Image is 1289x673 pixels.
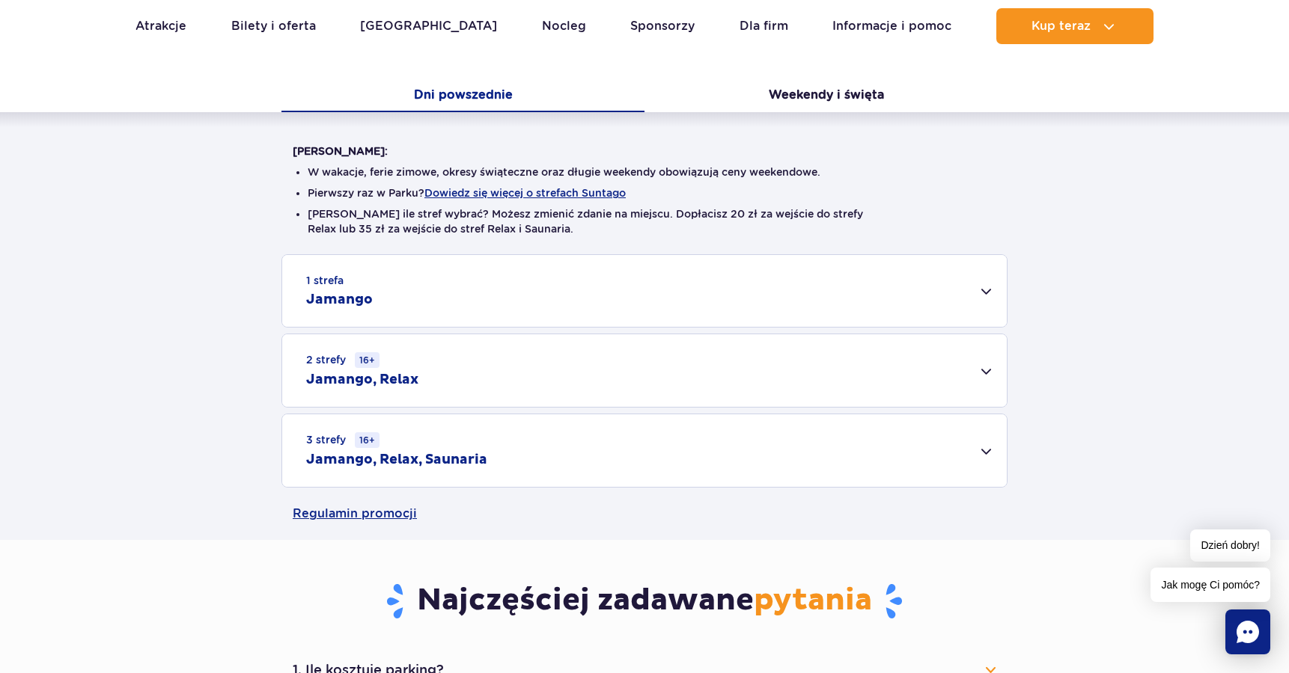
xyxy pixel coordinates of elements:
h3: Najczęściej zadawane [293,582,996,621]
a: Regulamin promocji [293,488,996,540]
small: 1 strefa [306,273,344,288]
li: [PERSON_NAME] ile stref wybrać? Możesz zmienić zdanie na miejscu. Dopłacisz 20 zł za wejście do s... [308,206,981,236]
small: 2 strefy [306,352,380,368]
small: 3 strefy [306,432,380,448]
span: Jak mogę Ci pomóc? [1151,568,1270,602]
a: Sponsorzy [630,8,695,44]
div: Chat [1225,609,1270,654]
a: Informacje i pomoc [832,8,951,44]
small: 16+ [355,432,380,448]
li: W wakacje, ferie zimowe, okresy świąteczne oraz długie weekendy obowiązują ceny weekendowe. [308,165,981,179]
button: Dni powszednie [281,81,644,112]
h2: Jamango, Relax, Saunaria [306,451,487,469]
span: Kup teraz [1031,19,1091,33]
span: Dzień dobry! [1190,529,1270,562]
small: 16+ [355,352,380,368]
a: Nocleg [542,8,586,44]
a: [GEOGRAPHIC_DATA] [360,8,497,44]
h2: Jamango, Relax [306,371,418,389]
li: Pierwszy raz w Parku? [308,185,981,200]
h2: Jamango [306,291,373,309]
a: Atrakcje [135,8,186,44]
span: pytania [754,582,872,619]
a: Dla firm [740,8,788,44]
a: Bilety i oferta [231,8,316,44]
button: Kup teraz [996,8,1154,44]
button: Weekendy i święta [644,81,1008,112]
button: Dowiedz się więcej o strefach Suntago [424,187,626,199]
strong: [PERSON_NAME]: [293,145,388,157]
